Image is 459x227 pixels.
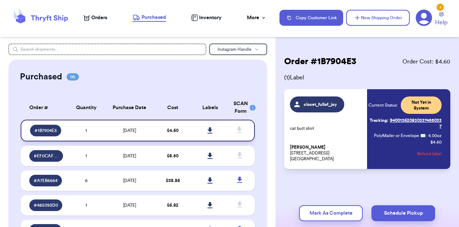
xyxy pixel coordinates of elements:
[167,128,178,133] span: $ 4.60
[123,128,136,133] span: [DATE]
[430,139,442,145] p: $ 4.60
[123,154,136,158] span: [DATE]
[290,144,363,162] p: [STREET_ADDRESS] [GEOGRAPHIC_DATA]
[34,153,59,159] span: # EF0CAF4D
[20,71,62,83] h2: Purchased
[67,73,79,81] span: 05
[303,102,337,107] span: closet_fullof_joy
[91,14,107,21] span: Orders
[154,96,192,120] th: Cost
[284,56,356,67] h2: Order # 1B7904E3
[166,178,180,183] span: $ 38.86
[233,100,246,115] div: SCAN Form
[428,133,442,139] span: 4.00 oz
[123,178,136,183] span: [DATE]
[85,178,88,183] span: 6
[191,14,222,21] a: Inventory
[405,99,437,111] span: Not Yet in System
[167,203,178,207] span: $ 6.82
[85,154,87,158] span: 1
[371,205,435,221] button: Schedule Pickup
[279,10,343,26] button: Copy Customer Link
[84,14,107,21] a: Orders
[34,202,58,208] span: # 485093D0
[132,14,166,22] a: Purchased
[284,73,450,82] span: ( 1 ) Label
[191,96,229,120] th: Labels
[67,96,105,120] th: Quantity
[374,133,426,138] span: PolyMailer or Envelope ✉️
[290,125,363,131] p: cat butt shirt
[416,9,432,26] a: 2
[167,154,178,158] span: $ 8.50
[105,96,154,120] th: Purchase Date
[369,102,398,108] span: Current Status:
[435,12,447,27] a: Help
[346,10,410,26] button: New Shipping Order
[437,4,444,11] div: 2
[218,47,252,51] span: Instagram Handle
[8,44,206,55] input: Search shipments...
[34,178,58,183] span: # A7EB6664
[426,133,427,139] span: :
[435,18,447,27] span: Help
[209,44,267,55] button: Instagram Handle
[21,96,67,120] th: Order #
[199,14,222,21] span: Inventory
[85,203,87,207] span: 1
[369,115,442,132] a: Tracking:9400136208303374550337
[247,14,266,21] div: More
[403,57,450,66] span: Order Cost: $ 4.60
[290,145,325,150] span: [PERSON_NAME]
[299,205,363,221] button: Mark As Complete
[34,128,57,133] span: # 1B7904E3
[85,128,87,133] span: 1
[123,203,136,207] span: [DATE]
[417,146,442,162] button: Refund label
[142,14,166,21] span: Purchased
[370,117,388,123] span: Tracking:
